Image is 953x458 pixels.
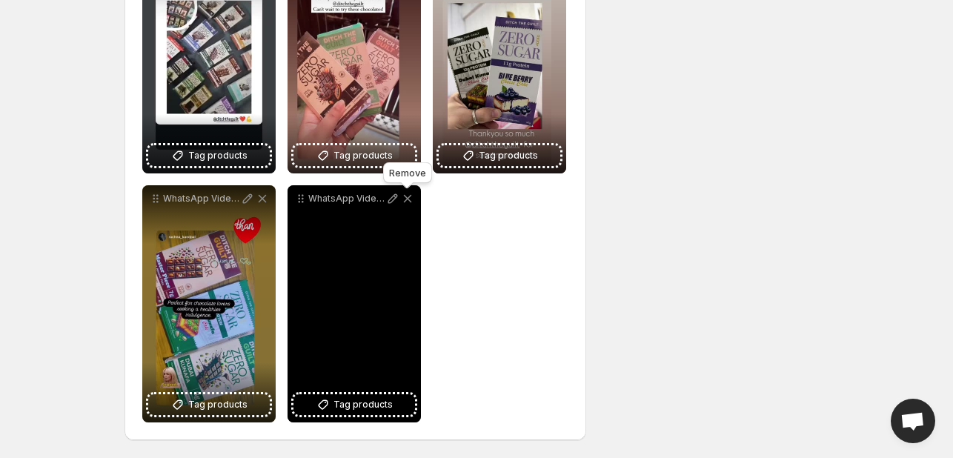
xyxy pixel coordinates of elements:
[148,145,270,166] button: Tag products
[288,185,421,422] div: WhatsApp Video [DATE] at 22536 PMTag products
[479,148,538,163] span: Tag products
[188,397,248,412] span: Tag products
[333,397,393,412] span: Tag products
[293,394,415,415] button: Tag products
[308,193,385,205] p: WhatsApp Video [DATE] at 22536 PM
[439,145,560,166] button: Tag products
[293,145,415,166] button: Tag products
[188,148,248,163] span: Tag products
[142,185,276,422] div: WhatsApp Video [DATE] at 22536 PM 1Tag products
[163,193,240,205] p: WhatsApp Video [DATE] at 22536 PM 1
[148,394,270,415] button: Tag products
[333,148,393,163] span: Tag products
[891,399,935,443] div: Open chat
